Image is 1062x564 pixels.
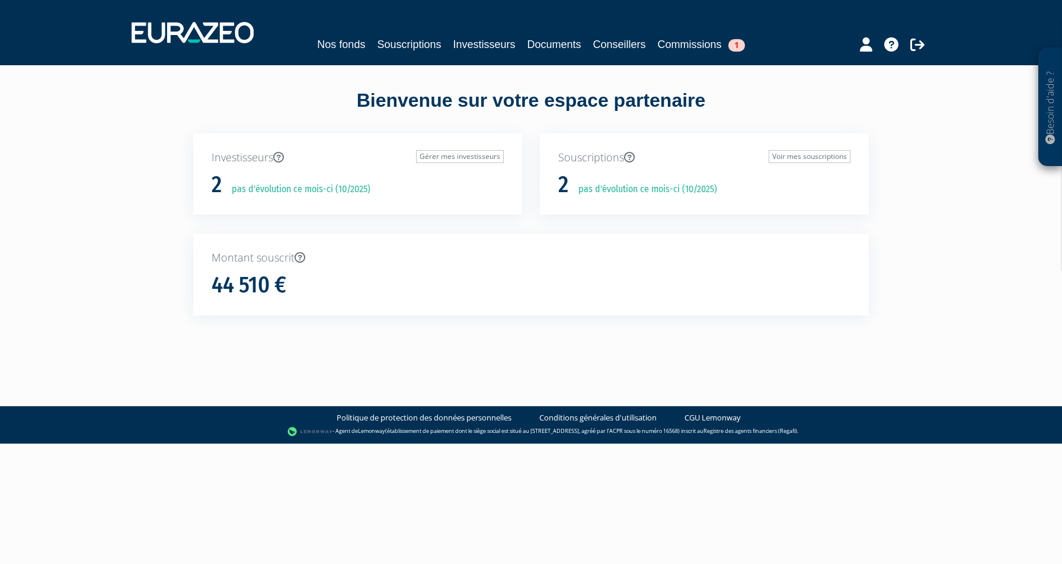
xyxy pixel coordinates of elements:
a: Conseillers [593,36,646,53]
a: Nos fonds [317,36,365,53]
a: Commissions1 [658,36,745,53]
p: pas d'évolution ce mois-ci (10/2025) [570,183,717,196]
a: Registre des agents financiers (Regafi) [703,427,797,435]
p: Besoin d'aide ? [1044,54,1057,161]
img: 1732889491-logotype_eurazeo_blanc_rvb.png [132,22,254,43]
p: pas d'évolution ce mois-ci (10/2025) [223,183,370,196]
a: Gérer mes investisseurs [416,150,504,163]
p: Montant souscrit [212,250,850,266]
a: CGU Lemonway [684,412,741,423]
img: logo-lemonway.png [287,426,333,438]
div: - Agent de (établissement de paiement dont le siège social est situé au [STREET_ADDRESS], agréé p... [12,426,1050,438]
h1: 44 510 € [212,273,286,298]
a: Lemonway [358,427,385,435]
a: Voir mes souscriptions [769,150,850,163]
a: Souscriptions [377,36,441,53]
span: 1 [728,39,745,52]
p: Investisseurs [212,150,504,165]
h1: 2 [558,173,568,197]
a: Investisseurs [453,36,515,53]
a: Documents [527,36,581,53]
a: Conditions générales d'utilisation [539,412,657,423]
a: Politique de protection des données personnelles [337,412,511,423]
div: Bienvenue sur votre espace partenaire [184,87,878,133]
h1: 2 [212,173,222,197]
p: Souscriptions [558,150,850,165]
